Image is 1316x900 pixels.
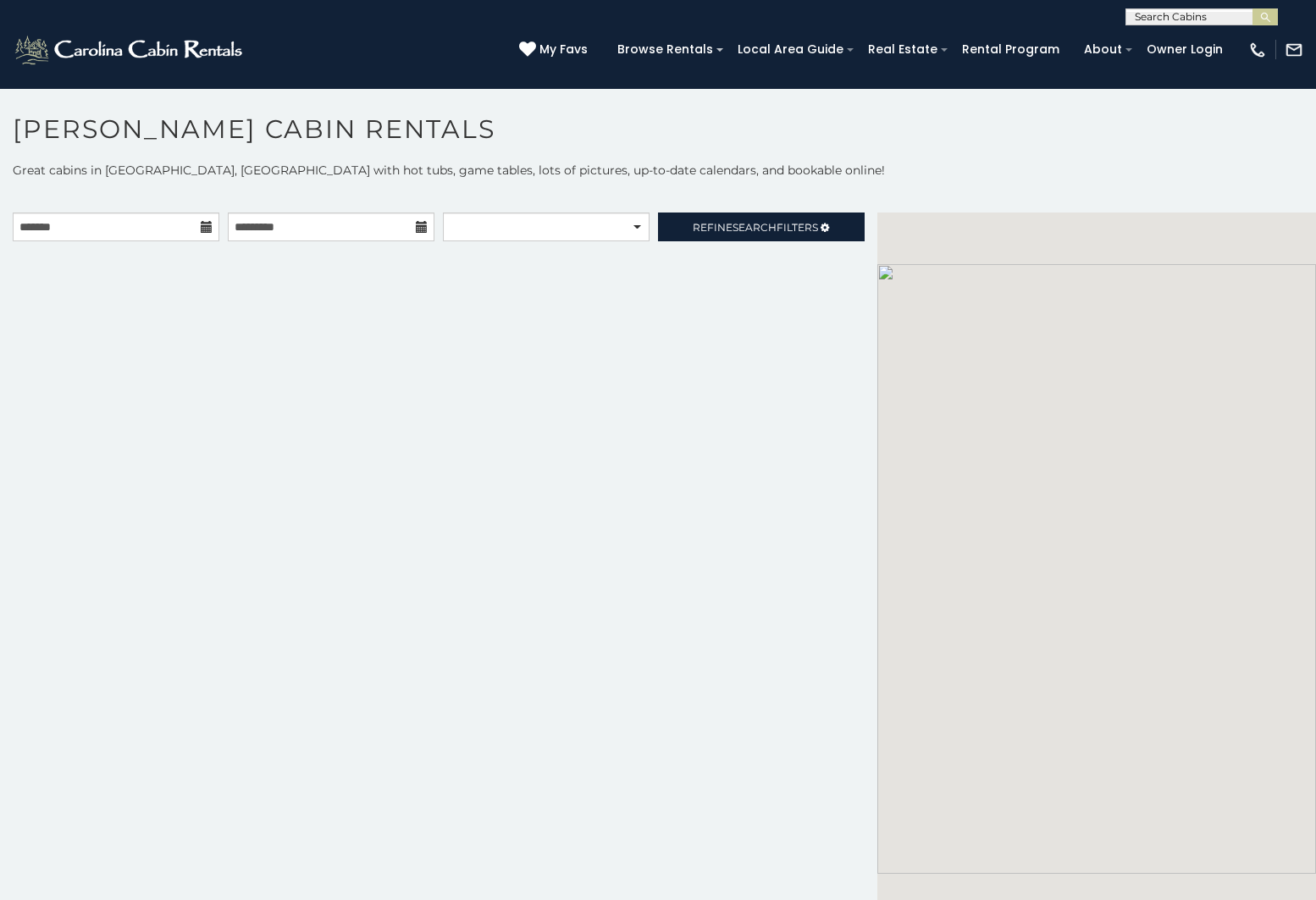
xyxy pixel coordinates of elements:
span: Refine Filters [693,221,818,234]
img: White-1-2.png [13,33,247,67]
a: Browse Rentals [609,36,722,63]
span: My Favs [539,41,588,58]
a: Owner Login [1138,36,1231,63]
a: My Favs [519,41,592,59]
a: Local Area Guide [729,36,852,63]
a: Real Estate [860,36,946,63]
a: About [1075,36,1131,63]
a: RefineSearchFilters [658,213,865,241]
img: phone-regular-white.png [1248,41,1267,59]
a: Rental Program [954,36,1068,63]
img: mail-regular-white.png [1285,41,1303,59]
span: Search [733,221,777,234]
